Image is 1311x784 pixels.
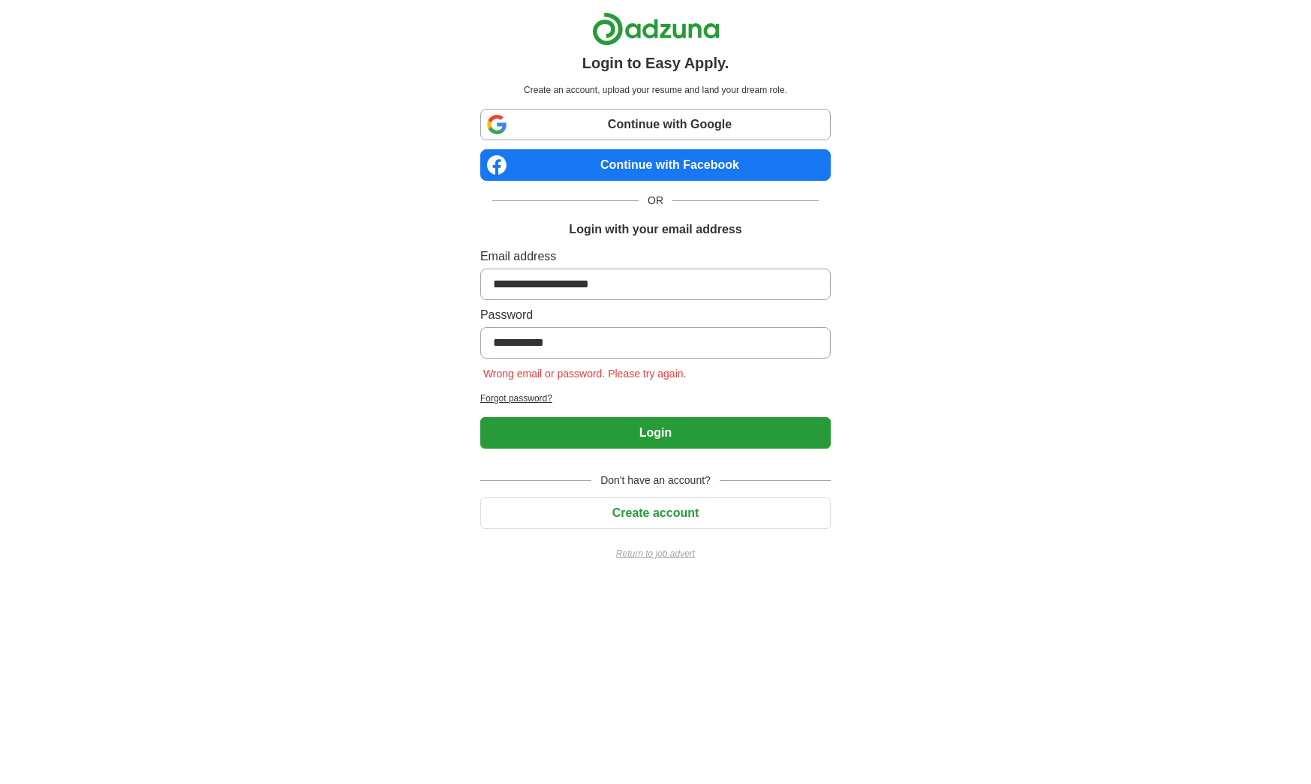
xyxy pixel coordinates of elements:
label: Email address [480,248,831,266]
a: Forgot password? [480,392,831,405]
a: Continue with Google [480,109,831,140]
a: Return to job advert [480,547,831,560]
button: Login [480,417,831,449]
p: Create an account, upload your resume and land your dream role. [483,83,828,97]
span: Wrong email or password. Please try again. [480,368,690,380]
span: OR [639,193,672,209]
label: Password [480,306,831,324]
img: Adzuna logo [592,12,720,46]
button: Create account [480,497,831,529]
h1: Login to Easy Apply. [582,52,729,74]
h1: Login with your email address [569,221,741,239]
a: Create account [480,506,831,519]
a: Continue with Facebook [480,149,831,181]
span: Don't have an account? [591,473,720,488]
